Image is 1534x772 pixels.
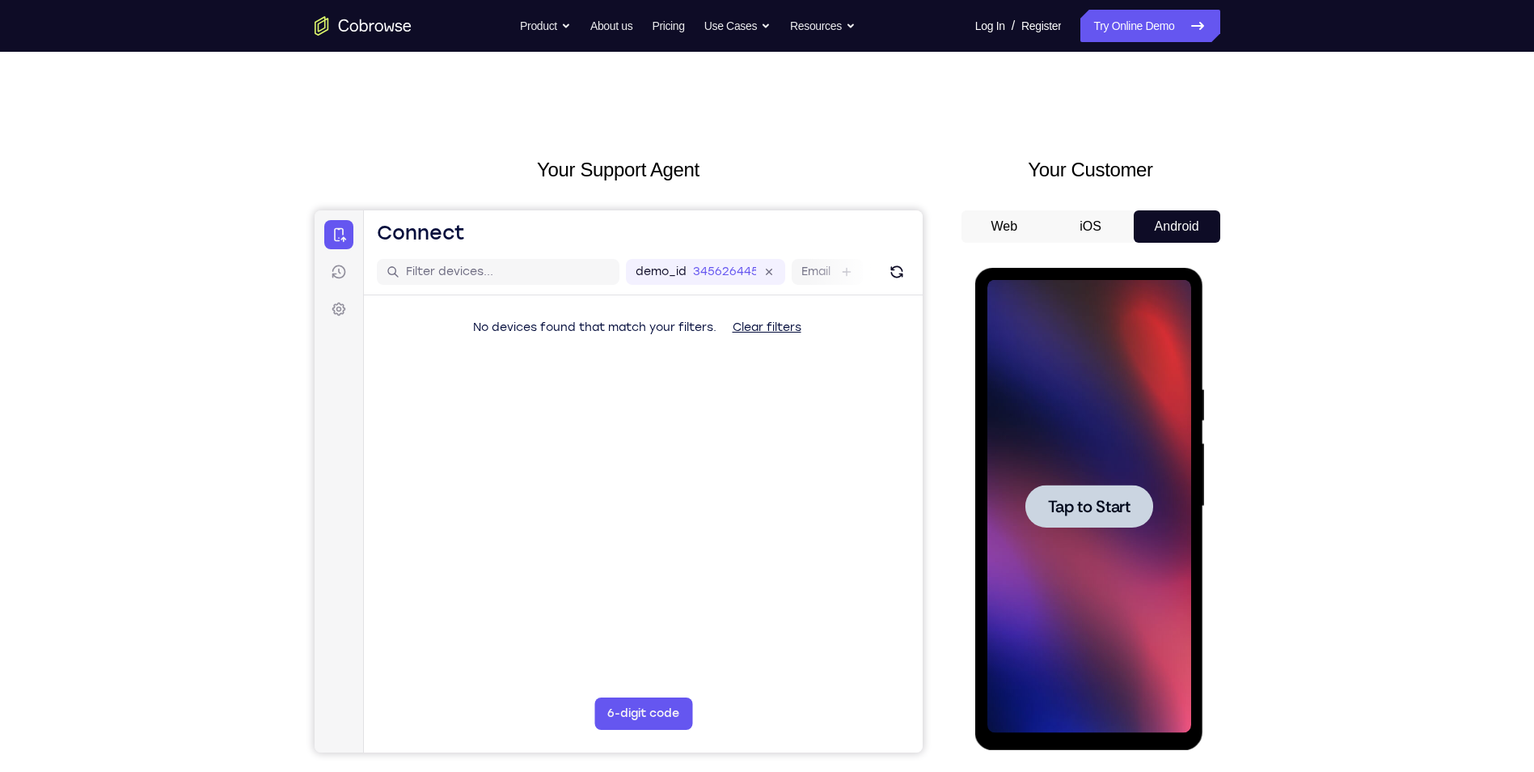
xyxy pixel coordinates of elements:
[50,217,178,260] button: Tap to Start
[961,155,1220,185] h2: Your Customer
[704,10,771,42] button: Use Cases
[975,10,1005,42] a: Log In
[790,10,856,42] button: Resources
[1047,210,1134,243] button: iOS
[1021,10,1061,42] a: Register
[73,231,155,247] span: Tap to Start
[315,155,923,185] h2: Your Support Agent
[315,210,923,753] iframe: Agent
[652,10,684,42] a: Pricing
[520,10,571,42] button: Product
[590,10,632,42] a: About us
[961,210,1048,243] button: Web
[1012,16,1015,36] span: /
[1080,10,1219,42] a: Try Online Demo
[1134,210,1220,243] button: Android
[315,16,412,36] a: Go to the home page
